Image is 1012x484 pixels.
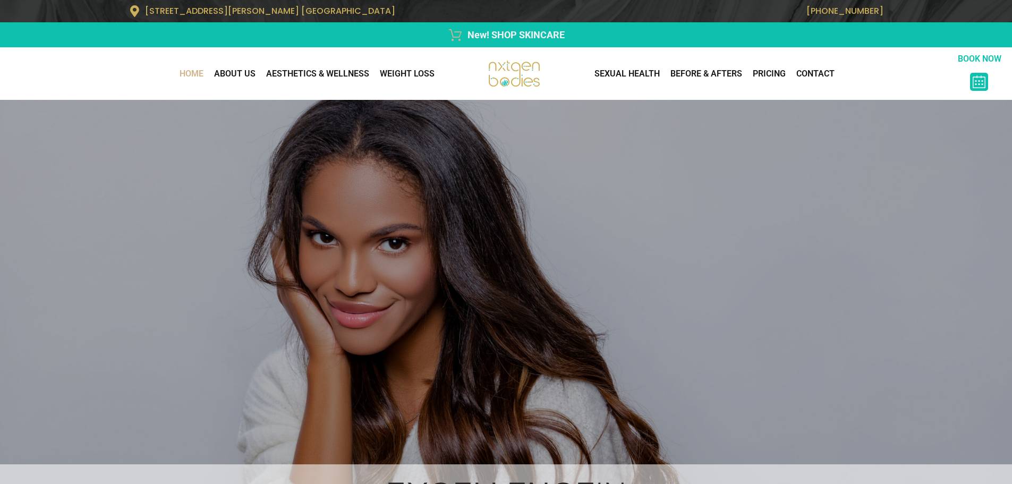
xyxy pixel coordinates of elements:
[5,63,440,84] nav: Menu
[665,63,747,84] a: Before & Afters
[209,63,261,84] a: About Us
[129,28,883,42] a: New! SHOP SKINCARE
[512,6,883,16] p: [PHONE_NUMBER]
[145,5,395,17] span: [STREET_ADDRESS][PERSON_NAME] [GEOGRAPHIC_DATA]
[791,63,840,84] a: CONTACT
[375,63,440,84] a: WEIGHT LOSS
[589,63,953,84] nav: Menu
[589,63,665,84] a: Sexual Health
[174,63,209,84] a: Home
[261,63,375,84] a: AESTHETICS & WELLNESS
[465,28,565,42] span: New! SHOP SKINCARE
[747,63,791,84] a: Pricing
[953,53,1007,65] p: BOOK NOW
